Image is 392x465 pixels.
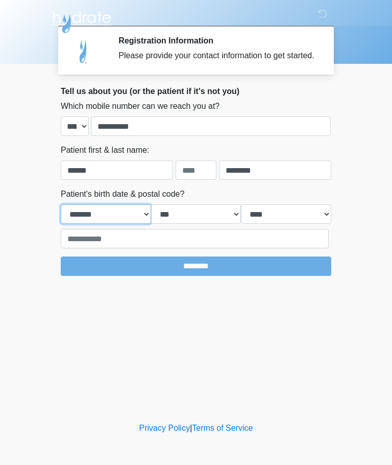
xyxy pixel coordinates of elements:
[190,424,192,432] a: |
[118,50,316,62] div: Please provide your contact information to get started.
[61,100,219,112] label: Which mobile number can we reach you at?
[61,188,184,200] label: Patient's birth date & postal code?
[68,36,99,66] img: Agent Avatar
[61,144,149,156] label: Patient first & last name:
[192,424,253,432] a: Terms of Service
[139,424,190,432] a: Privacy Policy
[51,8,113,34] img: Hydrate IV Bar - Arcadia Logo
[61,86,331,96] h2: Tell us about you (or the patient if it's not you)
